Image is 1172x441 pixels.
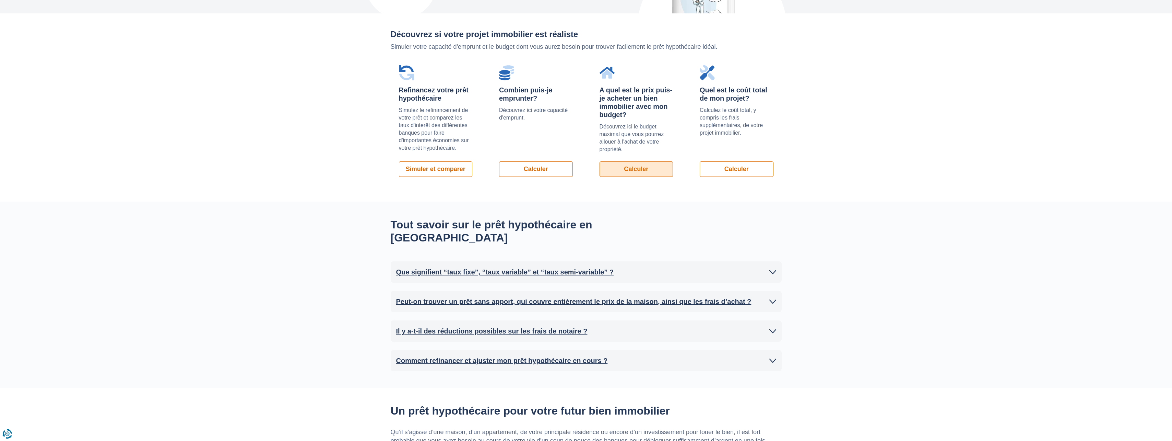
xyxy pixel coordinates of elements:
[700,106,773,137] p: Calculez le coût total, y compris les frais supplémentaires, de votre projet immobilier.
[600,161,673,177] a: Calculer
[399,161,473,177] a: Simuler et comparer
[600,86,673,119] div: A quel est le prix puis-je acheter un bien immobilier avec mon budget?
[391,404,782,417] h2: Un prêt hypothécaire pour votre futur bien immobilier
[399,86,473,102] div: Refinancez votre prêt hypothécaire
[396,326,776,336] a: Il y a-t-il des réductions possibles sur les frais de notaire ?
[396,267,776,277] a: Que signifient “taux fixe”, “taux variable” et “taux semi-variable” ?
[396,326,588,336] h2: Il y a-t-il des réductions possibles sur les frais de notaire ?
[396,296,776,307] a: Peut-on trouver un prêt sans apport, qui couvre entièrement le prix de la maison, ainsi que les f...
[399,65,414,80] img: Refinancez votre prêt hypothécaire
[391,218,648,245] h2: Tout savoir sur le prêt hypothécaire en [GEOGRAPHIC_DATA]
[600,65,615,80] img: A quel est le prix puis-je acheter un bien immobilier avec mon budget?
[396,355,776,366] a: Comment refinancer et ajuster mon prêt hypothécaire en cours ?
[396,267,614,277] h2: Que signifient “taux fixe”, “taux variable” et “taux semi-variable” ?
[391,30,782,39] h2: Découvrez si votre projet immobilier est réaliste
[600,123,673,153] p: Découvrez ici le budget maximal que vous pourrez allouer à l'achat de votre propriété.
[499,86,573,102] div: Combien puis-je emprunter?
[499,106,573,122] p: Découvrez ici votre capacité d'emprunt.
[700,65,715,80] img: Quel est le coût total de mon projet?
[499,65,514,80] img: Combien puis-je emprunter?
[700,161,773,177] a: Calculer
[399,106,473,152] p: Simulez le refinancement de votre prêt et comparez les taux d'interêt des différentes banques pou...
[700,86,773,102] div: Quel est le coût total de mon projet?
[499,161,573,177] a: Calculer
[391,43,782,52] p: Simuler votre capacité d'emprunt et le budget dont vous aurez besoin pour trouver facilement le p...
[396,296,751,307] h2: Peut-on trouver un prêt sans apport, qui couvre entièrement le prix de la maison, ainsi que les f...
[396,355,608,366] h2: Comment refinancer et ajuster mon prêt hypothécaire en cours ?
